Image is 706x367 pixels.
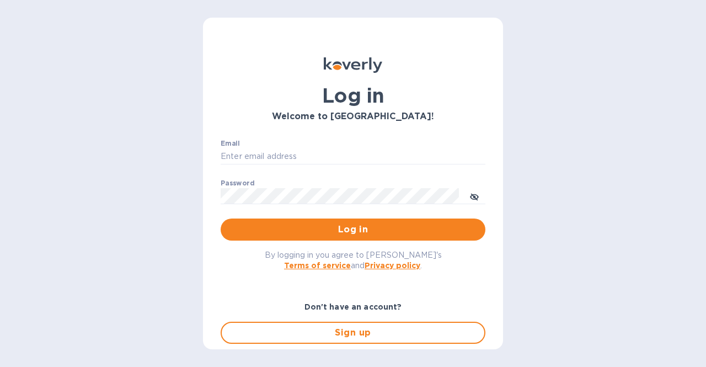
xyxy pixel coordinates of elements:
button: Sign up [221,322,485,344]
span: By logging in you agree to [PERSON_NAME]'s and . [265,251,442,270]
a: Privacy policy [365,261,420,270]
input: Enter email address [221,148,485,165]
button: toggle password visibility [463,185,485,207]
h3: Welcome to [GEOGRAPHIC_DATA]! [221,111,485,122]
label: Email [221,140,240,147]
a: Terms of service [284,261,351,270]
button: Log in [221,219,485,241]
h1: Log in [221,84,485,107]
span: Log in [229,223,477,236]
img: Koverly [324,57,382,73]
b: Don't have an account? [304,302,402,311]
span: Sign up [231,326,475,339]
label: Password [221,180,254,187]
